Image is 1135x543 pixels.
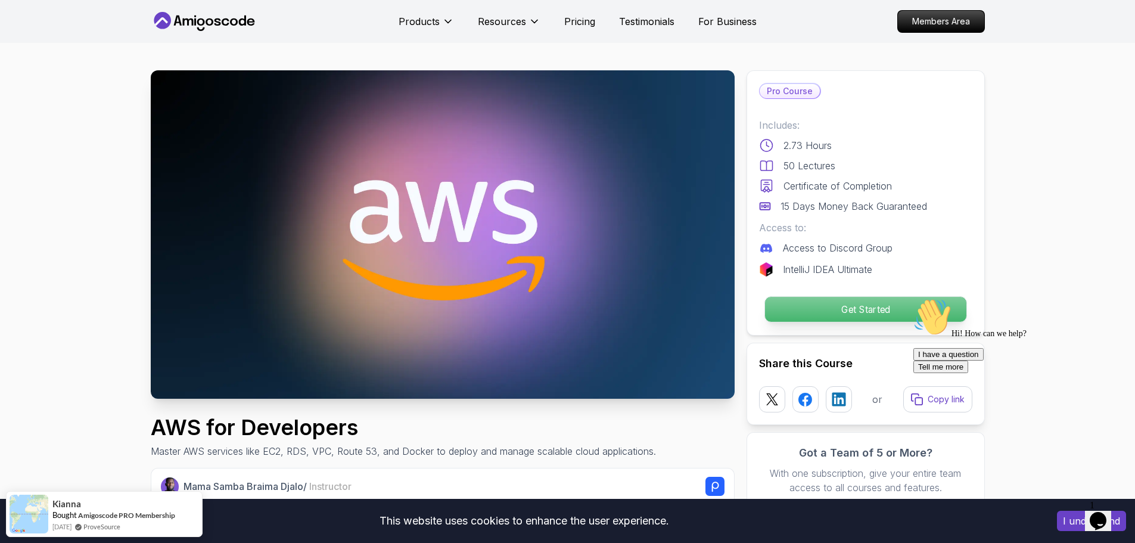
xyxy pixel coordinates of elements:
a: Amigoscode PRO Membership [78,511,175,520]
h3: Got a Team of 5 or More? [759,445,972,461]
img: :wave: [5,5,43,43]
button: Get Started [764,296,966,322]
a: Testimonials [619,14,674,29]
div: This website uses cookies to enhance the user experience. [9,508,1039,534]
p: Members Area [898,11,984,32]
p: 15 Days Money Back Guaranteed [780,199,927,213]
p: Master AWS services like EC2, RDS, VPC, Route 53, and Docker to deploy and manage scalable cloud ... [151,444,656,458]
p: Products [399,14,440,29]
p: Resources [478,14,526,29]
img: provesource social proof notification image [10,495,48,533]
button: Products [399,14,454,38]
p: Mama Samba Braima Djalo / [184,479,352,494]
a: For Business [698,14,757,29]
a: Members Area [897,10,985,33]
iframe: chat widget [1085,495,1123,531]
span: Hi! How can we help? [5,36,118,45]
p: Access to Discord Group [783,241,893,255]
p: Certificate of Completion [783,179,892,193]
p: Access to: [759,221,972,235]
p: Pro Course [760,84,820,98]
p: 2.73 Hours [783,138,832,153]
button: Tell me more [5,67,60,80]
a: Pricing [564,14,595,29]
span: Instructor [309,480,352,492]
p: IntelliJ IDEA Ultimate [783,262,872,277]
p: Includes: [759,118,972,132]
span: [DATE] [52,522,71,532]
p: Get Started [764,297,966,322]
h2: Share this Course [759,355,972,372]
img: Nelson Djalo [161,477,179,496]
button: Accept cookies [1057,511,1126,531]
button: I have a question [5,55,75,67]
p: With one subscription, give your entire team access to all courses and features. [759,466,972,495]
div: 👋Hi! How can we help?I have a questionTell me more [5,5,219,80]
span: Kianna [52,499,81,509]
p: 50 Lectures [783,159,835,173]
iframe: chat widget [909,293,1123,489]
img: jetbrains logo [759,262,773,277]
button: Copy link [903,386,972,412]
span: Bought [52,510,77,520]
button: Resources [478,14,540,38]
a: ProveSource [83,522,120,532]
h1: AWS for Developers [151,415,656,439]
img: aws-for-developers_thumbnail [151,70,735,399]
p: or [872,392,882,407]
